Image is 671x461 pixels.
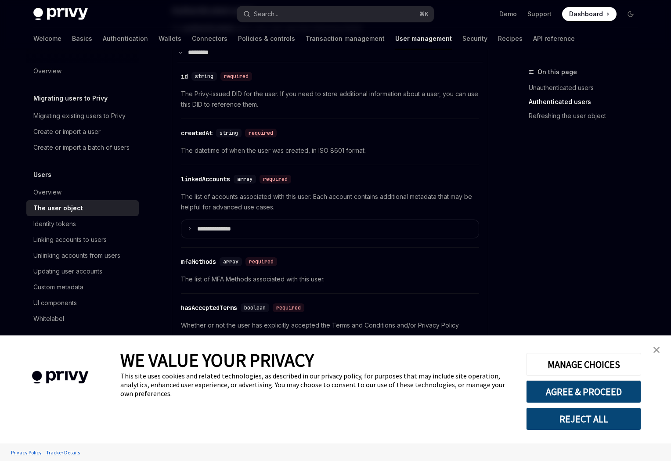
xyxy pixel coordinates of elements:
[648,341,665,359] a: close banner
[244,304,266,311] span: boolean
[72,28,92,49] a: Basics
[26,124,139,140] a: Create or import a user
[33,219,76,229] div: Identity tokens
[245,257,277,266] div: required
[181,129,213,137] div: createdAt
[26,200,139,216] a: The user object
[260,175,291,184] div: required
[9,445,44,460] a: Privacy Policy
[419,11,429,18] span: ⌘ K
[181,320,479,331] span: Whether or not the user has explicitly accepted the Terms and Conditions and/or Privacy Policy
[181,274,479,285] span: The list of MFA Methods associated with this user.
[33,126,101,137] div: Create or import a user
[498,28,523,49] a: Recipes
[181,89,479,110] span: The Privy-issued DID for the user. If you need to store additional information about a user, you ...
[33,111,126,121] div: Migrating existing users to Privy
[526,353,641,376] button: MANAGE CHOICES
[237,176,253,183] span: array
[533,28,575,49] a: API reference
[395,28,452,49] a: User management
[181,303,237,312] div: hasAcceptedTerms
[33,203,83,213] div: The user object
[33,266,102,277] div: Updating user accounts
[529,81,645,95] a: Unauthenticated users
[33,28,61,49] a: Welcome
[653,347,660,353] img: close banner
[33,187,61,198] div: Overview
[33,298,77,308] div: UI components
[195,73,213,80] span: string
[192,28,227,49] a: Connectors
[237,6,434,22] button: Search...⌘K
[26,63,139,79] a: Overview
[238,28,295,49] a: Policies & controls
[624,7,638,21] button: Toggle dark mode
[223,258,238,265] span: array
[33,313,64,324] div: Whitelabel
[26,216,139,232] a: Identity tokens
[26,140,139,155] a: Create or import a batch of users
[13,358,107,396] img: company logo
[245,129,277,137] div: required
[220,130,238,137] span: string
[26,263,139,279] a: Updating user accounts
[33,142,130,153] div: Create or import a batch of users
[33,66,61,76] div: Overview
[103,28,148,49] a: Authentication
[120,371,513,398] div: This site uses cookies and related technologies, as described in our privacy policy, for purposes...
[33,169,51,180] h5: Users
[181,145,479,156] span: The datetime of when the user was created, in ISO 8601 format.
[26,184,139,200] a: Overview
[26,295,139,311] a: UI components
[26,232,139,248] a: Linking accounts to users
[26,279,139,295] a: Custom metadata
[499,10,517,18] a: Demo
[44,445,82,460] a: Tracker Details
[526,380,641,403] button: AGREE & PROCEED
[33,93,108,104] h5: Migrating users to Privy
[181,72,188,81] div: id
[120,349,314,371] span: WE VALUE YOUR PRIVACY
[462,28,487,49] a: Security
[538,67,577,77] span: On this page
[26,311,139,327] a: Whitelabel
[529,109,645,123] a: Refreshing the user object
[526,407,641,430] button: REJECT ALL
[273,303,304,312] div: required
[26,108,139,124] a: Migrating existing users to Privy
[33,282,83,292] div: Custom metadata
[33,8,88,20] img: dark logo
[306,28,385,49] a: Transaction management
[562,7,617,21] a: Dashboard
[159,28,181,49] a: Wallets
[527,10,552,18] a: Support
[26,248,139,263] a: Unlinking accounts from users
[220,72,252,81] div: required
[181,257,216,266] div: mfaMethods
[33,234,107,245] div: Linking accounts to users
[254,9,278,19] div: Search...
[181,175,230,184] div: linkedAccounts
[529,95,645,109] a: Authenticated users
[569,10,603,18] span: Dashboard
[181,191,479,212] span: The list of accounts associated with this user. Each account contains additional metadata that ma...
[33,250,120,261] div: Unlinking accounts from users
